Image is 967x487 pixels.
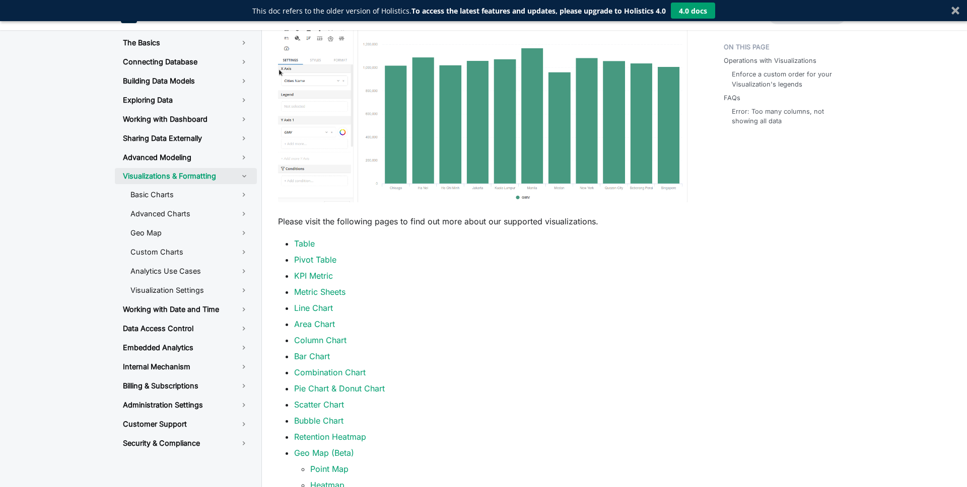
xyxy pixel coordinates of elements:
a: Internal Mechanism [115,358,257,375]
a: The Basics [115,34,257,51]
button: 4.0 docs [671,3,715,19]
a: Analytics Use Cases [122,263,257,280]
a: Area Chart [294,319,335,329]
a: Embedded Analytics [115,339,257,356]
a: Geo Map (Beta) [294,448,354,458]
p: This doc refers to the older version of Holistics. [252,6,666,16]
a: Bubble Chart [294,416,343,426]
a: Advanced Modeling [115,149,257,166]
a: Building Data Models [115,72,257,90]
a: HolisticsHolistics Docs (3.0) [121,7,217,23]
a: Sharing Data Externally [115,130,257,147]
a: Exploring Data [115,92,257,109]
a: Line Chart [294,303,333,313]
a: Customer Support [115,416,257,433]
a: Pie Chart & Donut Chart [294,383,385,393]
a: Working with Dashboard [115,111,257,128]
nav: Docs sidebar [111,30,262,487]
a: Scatter Chart [294,399,344,410]
p: Please visit the following pages to find out more about our supported visualizations. [278,215,692,227]
a: Metric Sheets [294,287,346,297]
a: Advanced Charts [122,205,257,222]
a: Security & Compliance [115,435,257,452]
a: Basic Charts [122,186,257,203]
strong: To access the latest features and updates, please upgrade to Holistics 4.0 [411,6,666,16]
a: Retention Heatmap [294,432,366,442]
a: KPI Metric [294,271,333,281]
div: This doc refers to the older version of Holistics.To access the latest features and updates, plea... [252,6,666,16]
a: Column Chart [294,335,347,345]
a: Bar Chart [294,351,330,361]
a: Combination Chart [294,367,366,377]
a: Table [294,238,315,249]
a: Data Access Control [115,320,257,337]
a: Administration Settings [115,396,257,414]
a: Enforce a custom order for your Visualization's legends [732,69,840,89]
a: Pivot Table [294,255,336,265]
a: Visualization Settings [122,282,257,299]
a: Point Map [310,464,349,474]
a: Connecting Database [115,53,257,70]
a: Error: Too many columns, not showing all data [732,107,840,126]
a: Geo Map [122,224,257,241]
button: Toggle the collapsible sidebar category 'Visualizations & Formatting' [232,168,257,184]
a: FAQs [724,93,740,103]
a: Working with Date and Time [115,301,257,318]
a: Billing & Subscriptions [115,377,257,394]
a: Operations with Visualizations [724,56,816,65]
a: Visualizations & Formatting [115,168,232,184]
a: Custom Charts [122,243,257,261]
